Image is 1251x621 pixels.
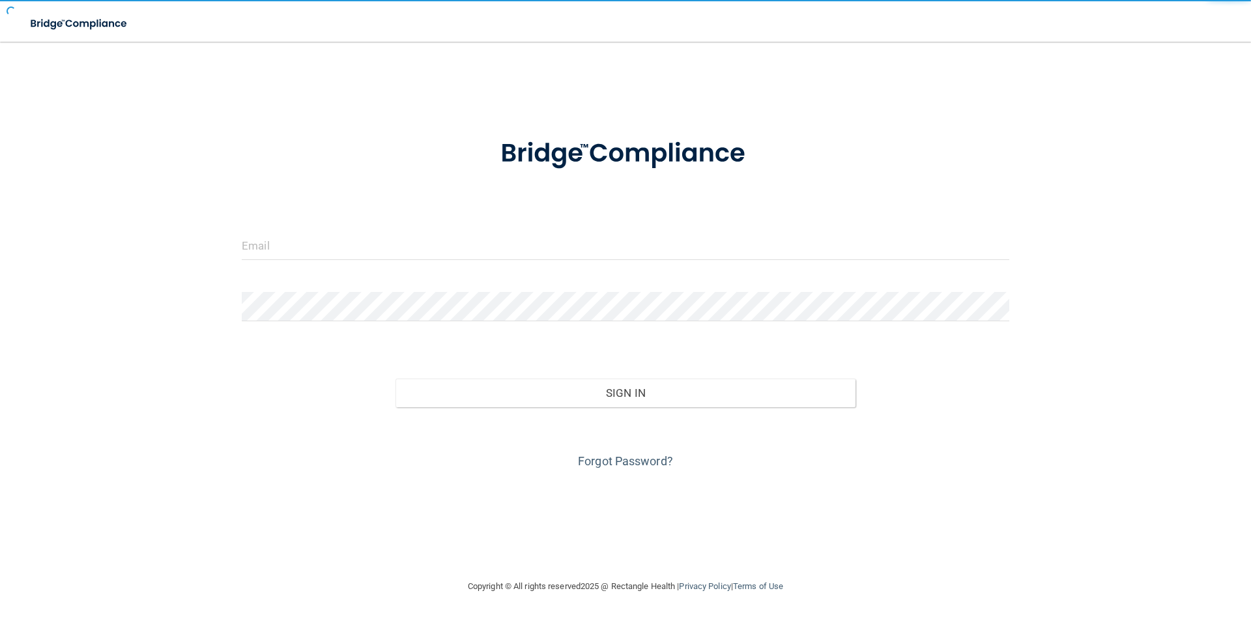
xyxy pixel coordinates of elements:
img: bridge_compliance_login_screen.278c3ca4.svg [20,10,139,37]
a: Privacy Policy [679,581,730,591]
input: Email [242,231,1009,260]
a: Terms of Use [733,581,783,591]
button: Sign In [395,379,856,407]
div: Copyright © All rights reserved 2025 @ Rectangle Health | | [388,566,863,607]
a: Forgot Password? [578,454,673,468]
img: bridge_compliance_login_screen.278c3ca4.svg [474,120,777,188]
